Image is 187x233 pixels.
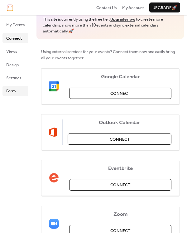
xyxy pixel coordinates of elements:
[2,20,28,30] a: My Events
[122,5,144,11] span: My Account
[69,88,171,99] button: Connect
[152,5,177,11] span: Upgrade 🚀
[110,136,130,143] span: Connect
[110,182,130,188] span: Connect
[49,81,59,91] img: google
[6,35,22,41] span: Connect
[96,5,117,11] span: Contact Us
[7,4,13,11] img: logo
[6,22,25,28] span: My Events
[110,15,135,23] a: Upgrade now
[96,4,117,11] a: Contact Us
[49,127,57,137] img: outlook
[122,4,144,11] a: My Account
[69,166,171,172] span: Eventbrite
[43,17,178,34] span: This site is currently using the free tier. to create more calendars, show more than 10 events an...
[69,179,171,190] button: Connect
[69,211,171,218] span: Zoom
[149,2,180,12] button: Upgrade🚀
[68,133,171,145] button: Connect
[2,46,28,56] a: Views
[2,73,28,83] a: Settings
[41,49,179,61] span: Using external services for your events? Connect them now and easily bring all your events together.
[68,120,171,126] span: Outlook Calendar
[6,48,17,55] span: Views
[2,86,28,96] a: Form
[6,75,21,81] span: Settings
[49,219,59,229] img: zoom
[110,90,130,97] span: Connect
[2,33,28,43] a: Connect
[6,62,19,68] span: Design
[49,173,59,183] img: eventbrite
[6,88,16,94] span: Form
[2,60,28,70] a: Design
[69,74,171,80] span: Google Calendar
